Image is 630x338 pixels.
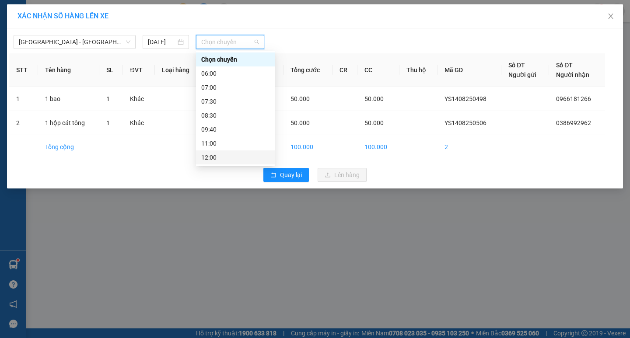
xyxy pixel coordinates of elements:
td: 1 bao [38,87,99,111]
strong: HOTLINE : [37,13,66,19]
span: Số ĐT [508,62,525,69]
th: Tổng cước [283,53,333,87]
div: 12:00 [201,153,269,162]
span: 1 [106,95,110,102]
span: Quay lại [280,170,302,180]
span: 1 [106,119,110,126]
span: Người nhận [556,71,589,78]
td: Khác [123,87,155,111]
th: STT [9,53,38,87]
button: Close [598,4,623,29]
span: 50.000 [364,95,384,102]
span: XÁC NHẬN SỐ HÀNG LÊN XE [17,12,108,20]
th: CC [357,53,399,87]
span: xốp phương - [27,60,111,67]
td: Tổng cộng [38,135,99,159]
span: VP [GEOGRAPHIC_DATA] - [25,31,115,55]
div: 08:30 [201,111,269,120]
th: ĐVT [123,53,155,87]
td: 1 hộp cát tông [38,111,99,135]
td: 1 [9,87,38,111]
span: 19009397 [68,13,94,19]
td: 2 [437,135,501,159]
span: 50.000 [364,119,384,126]
span: YS1408250506 [444,119,486,126]
th: CR [332,53,357,87]
span: 50.000 [290,119,310,126]
div: 07:30 [201,97,269,106]
div: Chọn chuyến [196,52,275,66]
span: Chọn chuyến [201,35,259,49]
span: YS1408250498 [444,95,486,102]
span: rollback [270,172,276,179]
span: - [25,22,28,30]
span: Hà Nội - Thái Thụy (45 chỗ) [19,35,130,49]
td: 2 [9,111,38,135]
th: Tên hàng [38,53,99,87]
div: Chọn chuyến [201,55,269,64]
th: Mã GD [437,53,501,87]
td: Khác [123,111,155,135]
td: 100.000 [357,135,399,159]
div: 06:00 [201,69,269,78]
span: Gửi [7,36,16,42]
strong: CÔNG TY VẬN TẢI ĐỨC TRƯỞNG [19,5,113,11]
input: 14/08/2025 [148,37,176,47]
button: uploadLên hàng [318,168,367,182]
span: 0966181266 [556,95,591,102]
span: 0917704904 [72,60,111,67]
th: SL [99,53,123,87]
button: rollbackQuay lại [263,168,309,182]
span: 0386992962 [556,119,591,126]
div: 09:40 [201,125,269,134]
span: close [607,13,614,20]
span: DCT20/51A Phường [GEOGRAPHIC_DATA] [25,40,100,55]
th: Thu hộ [399,53,438,87]
td: 100.000 [283,135,333,159]
span: Người gửi [508,71,536,78]
div: 07:00 [201,83,269,92]
span: Số ĐT [556,62,573,69]
div: 11:00 [201,139,269,148]
span: 50.000 [290,95,310,102]
th: Loại hàng [155,53,202,87]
